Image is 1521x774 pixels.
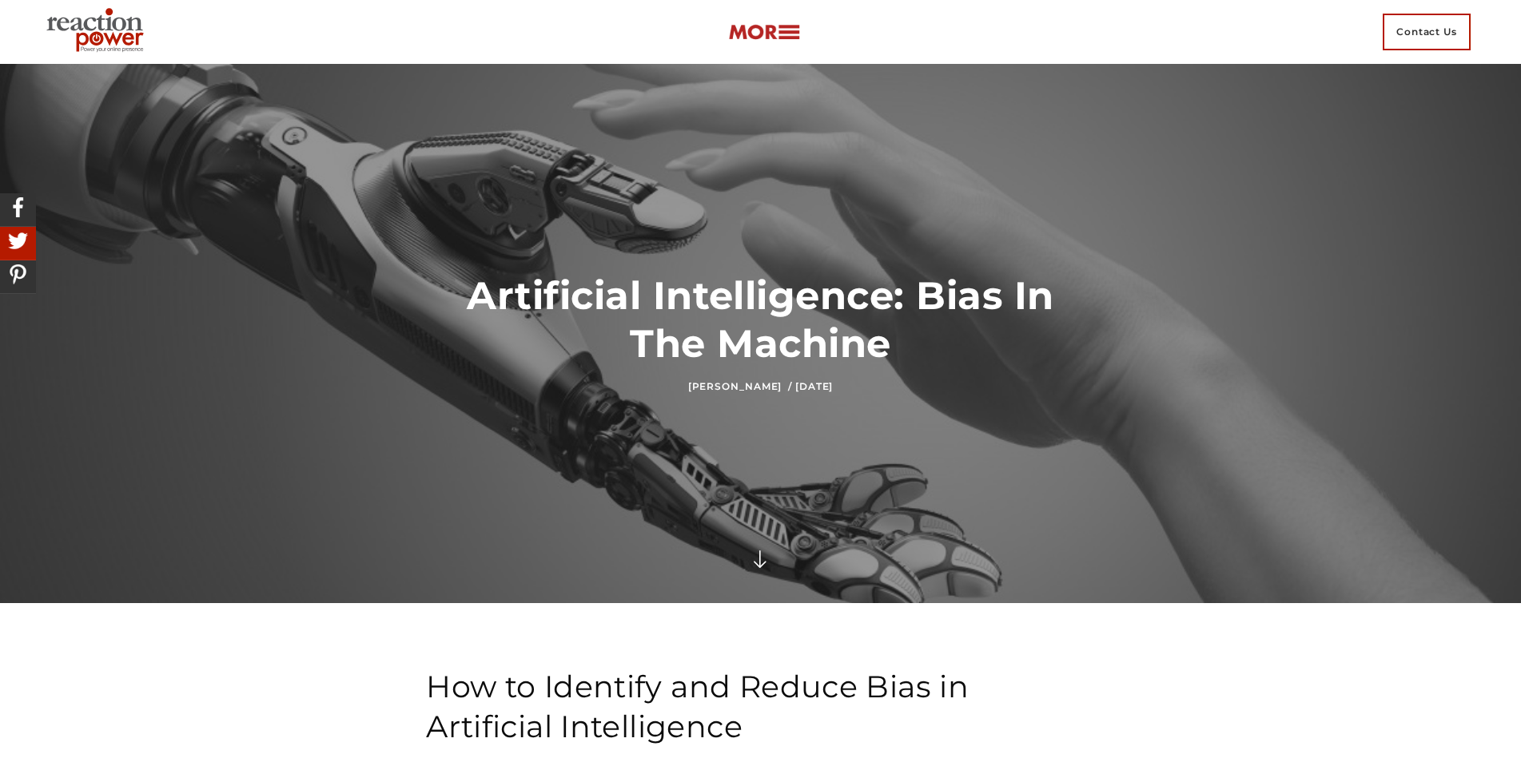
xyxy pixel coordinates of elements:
img: Share On Twitter [4,227,32,255]
img: Executive Branding | Personal Branding Agency [40,3,156,61]
span: How to Identify and Reduce Bias in Artificial Intelligence [426,668,969,745]
time: [DATE] [795,380,833,392]
h1: Artificial Intelligence: Bias In The Machine [426,272,1095,367]
img: Share On Facebook [4,193,32,221]
a: [PERSON_NAME] / [688,380,792,392]
img: more-btn.png [728,23,800,42]
span: Contact Us [1383,14,1471,50]
img: Share On Pinterest [4,260,32,288]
